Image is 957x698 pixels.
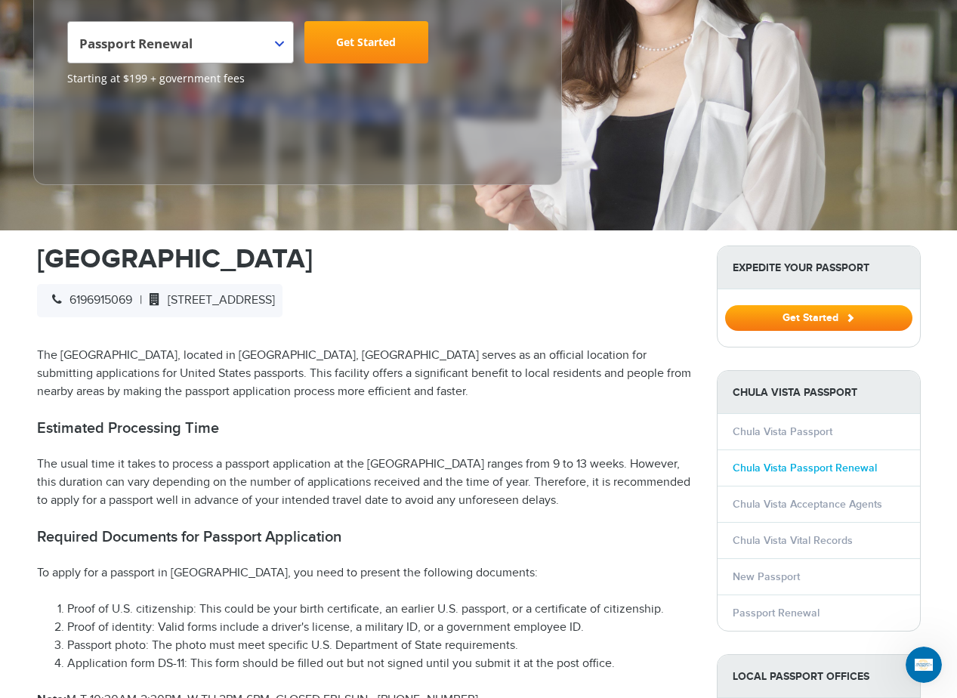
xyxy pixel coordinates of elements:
[725,311,912,323] a: Get Started
[67,21,294,63] span: Passport Renewal
[733,570,800,583] a: New Passport
[79,27,278,69] span: Passport Renewal
[37,419,694,437] h2: Estimated Processing Time
[142,293,275,307] span: [STREET_ADDRESS]
[67,637,694,655] li: Passport photo: The photo must meet specific U.S. Department of State requirements.
[733,534,853,547] a: Chula Vista Vital Records
[733,498,882,511] a: Chula Vista Acceptance Agents
[718,655,920,698] strong: Local Passport Offices
[67,655,694,673] li: Application form DS-11: This form should be filled out but not signed until you submit it at the ...
[37,246,694,273] h1: [GEOGRAPHIC_DATA]
[733,425,832,438] a: Chula Vista Passport
[718,246,920,289] strong: Expedite Your Passport
[37,456,694,510] p: The usual time it takes to process a passport application at the [GEOGRAPHIC_DATA] ranges from 9 ...
[67,601,694,619] li: Proof of U.S. citizenship: This could be your birth certificate, an earlier U.S. passport, or a c...
[733,462,877,474] a: Chula Vista Passport Renewal
[725,305,912,331] button: Get Started
[37,528,694,546] h2: Required Documents for Passport Application
[37,284,282,317] div: |
[304,21,428,63] a: Get Started
[906,647,942,683] iframe: Intercom live chat
[733,607,820,619] a: Passport Renewal
[37,347,694,401] p: The [GEOGRAPHIC_DATA], located in [GEOGRAPHIC_DATA], [GEOGRAPHIC_DATA] serves as an official loca...
[45,293,132,307] span: 6196915069
[67,619,694,637] li: Proof of identity: Valid forms include a driver's license, a military ID, or a government employe...
[67,94,181,169] iframe: Customer reviews powered by Trustpilot
[718,371,920,414] strong: Chula Vista Passport
[67,71,528,86] span: Starting at $199 + government fees
[37,564,694,582] p: To apply for a passport in [GEOGRAPHIC_DATA], you need to present the following documents:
